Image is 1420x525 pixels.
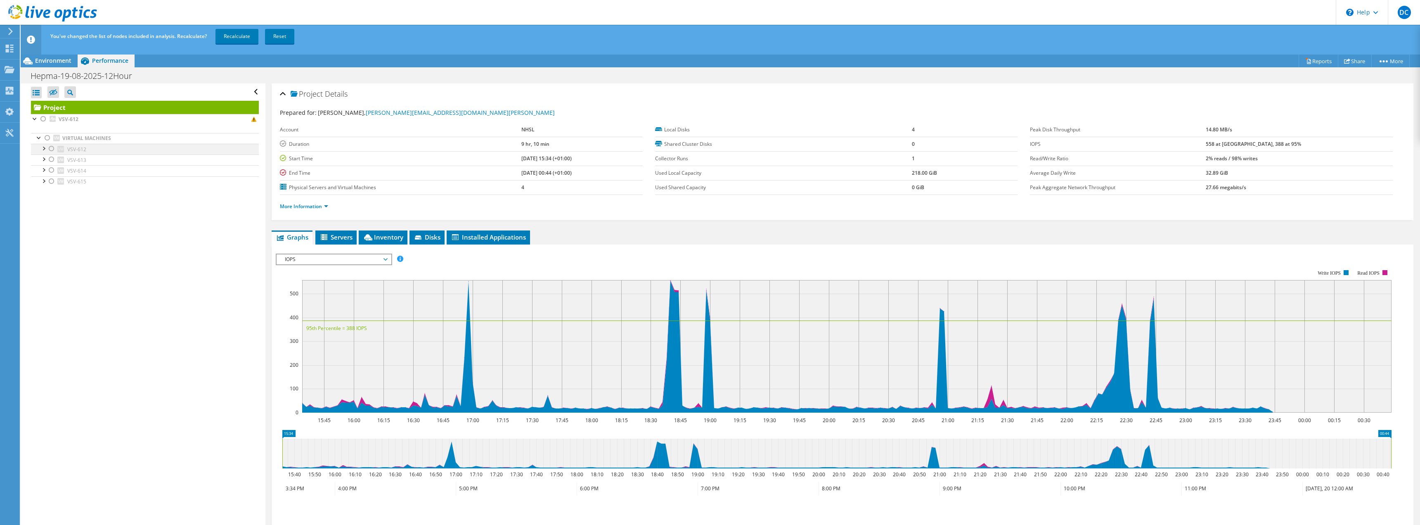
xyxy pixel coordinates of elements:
b: [DATE] 00:44 (+01:00) [521,169,572,176]
text: 16:15 [377,417,390,424]
label: Used Local Capacity [655,169,912,177]
text: 19:00 [704,417,717,424]
span: Disks [414,233,440,241]
text: 00:40 [1377,471,1389,478]
text: 20:15 [852,417,865,424]
span: Servers [319,233,353,241]
text: 18:00 [570,471,583,478]
text: 15:45 [318,417,331,424]
text: 20:20 [853,471,866,478]
text: 00:00 [1298,417,1311,424]
text: 23:40 [1256,471,1269,478]
b: 0 GiB [912,184,924,191]
text: Read IOPS [1358,270,1380,276]
text: 17:15 [496,417,509,424]
text: 17:50 [550,471,563,478]
text: 22:30 [1120,417,1133,424]
a: VSV-614 [31,165,259,176]
label: Read/Write Ratio [1030,154,1206,163]
text: 19:45 [793,417,806,424]
text: 17:00 [466,417,479,424]
text: 16:10 [349,471,362,478]
text: 20:10 [833,471,845,478]
b: NHSL [521,126,535,133]
text: 20:00 [823,417,835,424]
text: 21:10 [954,471,966,478]
text: 00:10 [1316,471,1329,478]
span: DC [1398,6,1411,19]
b: 14.80 MB/s [1206,126,1232,133]
text: 00:30 [1357,471,1370,478]
text: 16:00 [329,471,341,478]
text: 0 [296,409,298,416]
text: 17:00 [450,471,462,478]
text: 400 [290,314,298,321]
text: 21:30 [994,471,1007,478]
a: VSV-612 [31,114,259,125]
text: 23:10 [1195,471,1208,478]
text: 16:20 [369,471,382,478]
a: Project [31,101,259,114]
text: 22:40 [1135,471,1148,478]
svg: \n [1346,9,1354,16]
text: 17:20 [490,471,503,478]
label: Average Daily Write [1030,169,1206,177]
text: 22:10 [1074,471,1087,478]
b: VSV-612 [59,116,78,123]
text: 16:00 [348,417,360,424]
text: 23:45 [1269,417,1281,424]
text: 21:15 [971,417,984,424]
span: You've changed the list of nodes included in analysis. Recalculate? [50,33,207,40]
a: Recalculate [215,29,258,44]
text: 23:00 [1179,417,1192,424]
b: 218.00 GiB [912,169,937,176]
text: 21:30 [1001,417,1014,424]
label: Used Shared Capacity [655,183,912,192]
text: 17:30 [526,417,539,424]
text: 22:15 [1090,417,1103,424]
text: 18:20 [611,471,624,478]
label: Collector Runs [655,154,912,163]
span: Details [325,89,348,99]
b: [DATE] 15:34 (+01:00) [521,155,572,162]
span: VSV-613 [67,157,86,164]
text: 17:45 [556,417,568,424]
text: 18:30 [644,417,657,424]
text: 19:15 [734,417,746,424]
text: 19:40 [772,471,785,478]
text: 00:30 [1358,417,1370,424]
text: 15:40 [288,471,301,478]
text: 16:45 [437,417,450,424]
span: IOPS [281,254,387,264]
text: 20:30 [882,417,895,424]
text: 19:10 [712,471,724,478]
label: End Time [280,169,521,177]
text: 20:30 [873,471,886,478]
text: 22:00 [1060,417,1073,424]
text: 21:50 [1034,471,1047,478]
label: Duration [280,140,521,148]
text: 500 [290,290,298,297]
label: Account [280,126,521,134]
text: 18:15 [615,417,628,424]
text: 21:45 [1031,417,1044,424]
text: Write IOPS [1318,270,1341,276]
text: 21:00 [933,471,946,478]
text: 16:30 [407,417,420,424]
a: More Information [280,203,328,210]
text: 23:00 [1175,471,1188,478]
text: 18:40 [651,471,664,478]
text: 21:40 [1014,471,1027,478]
text: 22:00 [1054,471,1067,478]
span: Environment [35,57,71,64]
text: 18:50 [671,471,684,478]
text: 00:20 [1337,471,1349,478]
b: 9 hr, 10 min [521,140,549,147]
text: 300 [290,337,298,344]
text: 16:30 [389,471,402,478]
text: 19:50 [792,471,805,478]
span: VSV-612 [67,146,86,153]
span: [PERSON_NAME], [318,109,555,116]
a: Virtual Machines [31,133,259,144]
text: 23:50 [1276,471,1289,478]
